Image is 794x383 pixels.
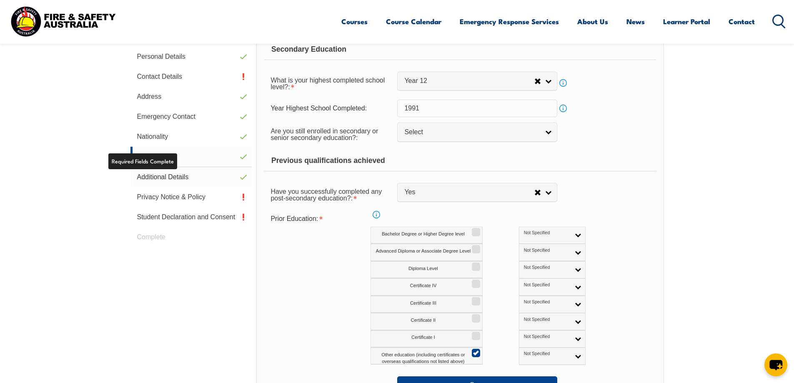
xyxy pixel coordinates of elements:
a: Emergency Response Services [460,10,559,33]
a: Contact Details [130,67,252,87]
div: Prior Education is required. [264,211,397,227]
a: Course Calendar [386,10,441,33]
label: Certificate III [371,296,483,313]
a: Privacy Notice & Policy [130,187,252,207]
button: chat-button [764,353,787,376]
a: Address [130,87,252,107]
span: Year 12 [404,77,534,85]
div: What is your highest completed school level? is required. [264,71,397,95]
a: Info [557,77,569,89]
a: Emergency Contact [130,107,252,127]
a: Info [557,103,569,114]
span: Not Specified [524,265,570,270]
span: Not Specified [524,299,570,305]
span: Not Specified [524,230,570,236]
label: Certificate II [371,313,483,330]
label: Diploma Level [371,261,483,278]
div: Year Highest School Completed: [264,100,397,116]
span: Not Specified [524,248,570,253]
a: Schooling [130,147,252,167]
a: Additional Details [130,167,252,187]
a: Nationality [130,127,252,147]
label: Other education (including certificates or overseas qualifications not listed above) [371,348,483,365]
a: Contact [729,10,755,33]
span: Have you successfully completed any post-secondary education?: [271,188,382,202]
div: Secondary Education [264,39,656,60]
span: Yes [404,188,534,197]
a: Personal Details [130,47,252,67]
label: Certificate I [371,330,483,348]
span: Not Specified [524,334,570,340]
label: Bachelor Degree or Higher Degree level [371,227,483,244]
span: Not Specified [524,282,570,288]
a: News [626,10,645,33]
span: Select [404,128,539,137]
div: Previous qualifications achieved [264,150,656,171]
a: Student Declaration and Consent [130,207,252,227]
a: Courses [341,10,368,33]
a: Learner Portal [663,10,710,33]
span: What is your highest completed school level?: [271,77,385,90]
a: Info [371,209,382,220]
div: Have you successfully completed any post-secondary education? is required. [264,183,397,206]
a: About Us [577,10,608,33]
label: Certificate IV [371,278,483,295]
span: Are you still enrolled in secondary or senior secondary education?: [271,128,378,141]
input: YYYY [397,100,557,117]
label: Advanced Diploma or Associate Degree Level [371,244,483,261]
span: Not Specified [524,351,570,357]
span: Not Specified [524,317,570,323]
